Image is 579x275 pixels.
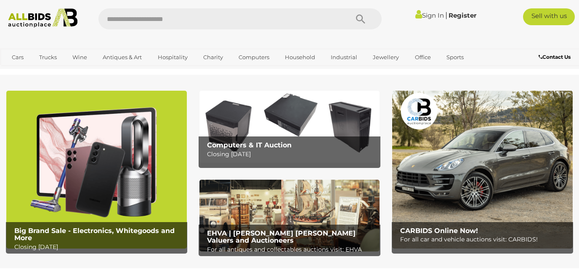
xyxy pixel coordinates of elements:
[409,50,436,64] a: Office
[523,8,575,25] a: Sell with us
[449,11,476,19] a: Register
[207,244,376,255] p: For all antiques and collectables auctions visit: EHVA
[14,242,183,252] p: Closing [DATE]
[207,229,356,245] b: EHVA | [PERSON_NAME] [PERSON_NAME] Valuers and Auctioneers
[325,50,363,64] a: Industrial
[6,64,77,78] a: [GEOGRAPHIC_DATA]
[392,91,573,249] img: CARBIDS Online Now!
[67,50,93,64] a: Wine
[415,11,444,19] a: Sign In
[279,50,321,64] a: Household
[199,91,380,162] img: Computers & IT Auction
[6,91,187,249] img: Big Brand Sale - Electronics, Whitegoods and More
[207,141,292,149] b: Computers & IT Auction
[6,50,29,64] a: Cars
[539,54,571,60] b: Contact Us
[152,50,193,64] a: Hospitality
[367,50,404,64] a: Jewellery
[233,50,275,64] a: Computers
[6,91,187,249] a: Big Brand Sale - Electronics, Whitegoods and More Big Brand Sale - Electronics, Whitegoods and Mo...
[392,91,573,249] a: CARBIDS Online Now! CARBIDS Online Now! For all car and vehicle auctions visit: CARBIDS!
[539,52,573,62] a: Contact Us
[14,227,175,242] b: Big Brand Sale - Electronics, Whitegoods and More
[97,50,147,64] a: Antiques & Art
[441,50,469,64] a: Sports
[34,50,62,64] a: Trucks
[207,149,376,160] p: Closing [DATE]
[400,234,569,245] p: For all car and vehicle auctions visit: CARBIDS!
[400,227,478,235] b: CARBIDS Online Now!
[340,8,382,29] button: Search
[198,50,228,64] a: Charity
[199,180,380,252] a: EHVA | Evans Hastings Valuers and Auctioneers EHVA | [PERSON_NAME] [PERSON_NAME] Valuers and Auct...
[445,10,447,20] span: |
[199,91,380,162] a: Computers & IT Auction Computers & IT Auction Closing [DATE]
[199,180,380,252] img: EHVA | Evans Hastings Valuers and Auctioneers
[4,8,82,28] img: Allbids.com.au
